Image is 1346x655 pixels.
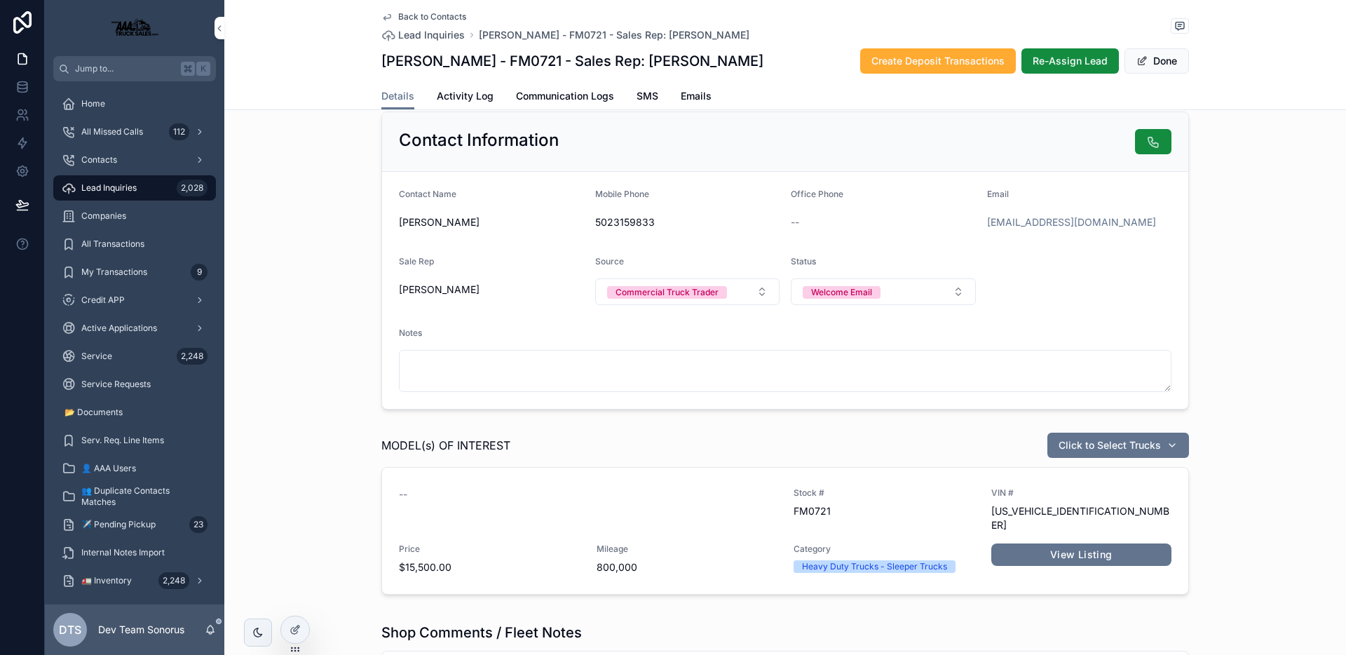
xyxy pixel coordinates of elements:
[794,543,974,555] span: Category
[191,264,208,281] div: 9
[381,89,414,103] span: Details
[53,175,216,201] a: Lead Inquiries2,028
[45,81,224,605] div: scrollable content
[169,123,189,140] div: 112
[398,11,466,22] span: Back to Contacts
[516,89,614,103] span: Communication Logs
[399,256,434,266] span: Sale Rep
[53,512,216,537] a: ✈️ Pending Pickup23
[53,56,216,81] button: Jump to...K
[399,215,584,229] span: [PERSON_NAME]
[75,63,175,74] span: Jump to...
[81,575,132,586] span: 🚛 Inventory
[399,487,407,501] span: --
[991,543,1172,566] a: View Listing
[53,372,216,397] a: Service Requests
[177,348,208,365] div: 2,248
[53,288,216,313] a: Credit APP
[53,344,216,369] a: Service2,248
[81,98,105,109] span: Home
[53,119,216,144] a: All Missed Calls112
[158,572,189,589] div: 2,248
[399,129,559,151] h2: Contact Information
[53,316,216,341] a: Active Applications
[81,435,164,446] span: Serv. Req. Line Items
[802,560,947,573] div: Heavy Duty Trucks - Sleeper Trucks
[64,407,123,418] span: 📂 Documents
[616,286,719,299] div: Commercial Truck Trader
[81,126,143,137] span: All Missed Calls
[81,485,202,508] span: 👥 Duplicate Contacts Matches
[381,11,466,22] a: Back to Contacts
[382,468,1188,594] a: --Stock #FM0721VIN #[US_VEHICLE_IDENTIFICATION_NUMBER]Price$15,500.00Mileage800,000CategoryHeavy ...
[81,182,137,194] span: Lead Inquiries
[398,28,465,42] span: Lead Inquiries
[595,256,624,266] span: Source
[53,400,216,425] a: 📂 Documents
[81,154,117,166] span: Contacts
[98,623,184,637] p: Dev Team Sonorus
[791,189,843,199] span: Office Phone
[595,278,780,305] button: Select Button
[198,63,209,74] span: K
[59,621,81,638] span: DTS
[987,215,1156,229] a: [EMAIL_ADDRESS][DOMAIN_NAME]
[104,17,165,39] img: App logo
[871,54,1005,68] span: Create Deposit Transactions
[681,89,712,103] span: Emails
[81,379,151,390] span: Service Requests
[479,28,749,42] a: [PERSON_NAME] - FM0721 - Sales Rep: [PERSON_NAME]
[53,231,216,257] a: All Transactions
[791,215,799,229] span: --
[53,203,216,229] a: Companies
[53,259,216,285] a: My Transactions9
[53,456,216,481] a: 👤 AAA Users
[81,266,147,278] span: My Transactions
[81,351,112,362] span: Service
[437,89,494,103] span: Activity Log
[1047,433,1189,458] button: Click to Select Trucks
[81,463,136,474] span: 👤 AAA Users
[177,180,208,196] div: 2,028
[399,560,580,574] span: $15,500.00
[381,28,465,42] a: Lead Inquiries
[381,623,582,642] h1: Shop Comments / Fleet Notes
[791,278,976,305] button: Select Button
[637,83,658,112] a: SMS
[81,295,125,306] span: Credit APP
[53,568,216,593] a: 🚛 Inventory2,248
[1059,438,1161,452] span: Click to Select Trucks
[637,89,658,103] span: SMS
[81,210,126,222] span: Companies
[53,484,216,509] a: 👥 Duplicate Contacts Matches
[437,83,494,112] a: Activity Log
[794,487,974,499] span: Stock #
[681,83,712,112] a: Emails
[991,504,1172,532] span: [US_VEHICLE_IDENTIFICATION_NUMBER]
[399,543,580,555] span: Price
[81,547,165,558] span: Internal Notes Import
[399,327,422,338] span: Notes
[53,428,216,453] a: Serv. Req. Line Items
[81,519,156,530] span: ✈️ Pending Pickup
[516,83,614,112] a: Communication Logs
[381,437,510,454] span: MODEL(s) OF INTEREST
[1021,48,1119,74] button: Re-Assign Lead
[597,543,777,555] span: Mileage
[860,48,1016,74] button: Create Deposit Transactions
[597,560,777,574] span: 800,000
[1124,48,1189,74] button: Done
[381,83,414,110] a: Details
[1033,54,1108,68] span: Re-Assign Lead
[381,51,763,71] h1: [PERSON_NAME] - FM0721 - Sales Rep: [PERSON_NAME]
[991,487,1172,499] span: VIN #
[399,189,456,199] span: Contact Name
[595,215,780,229] span: 5023159833
[53,540,216,565] a: Internal Notes Import
[811,286,872,299] div: Welcome Email
[53,147,216,173] a: Contacts
[791,256,816,266] span: Status
[595,189,649,199] span: Mobile Phone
